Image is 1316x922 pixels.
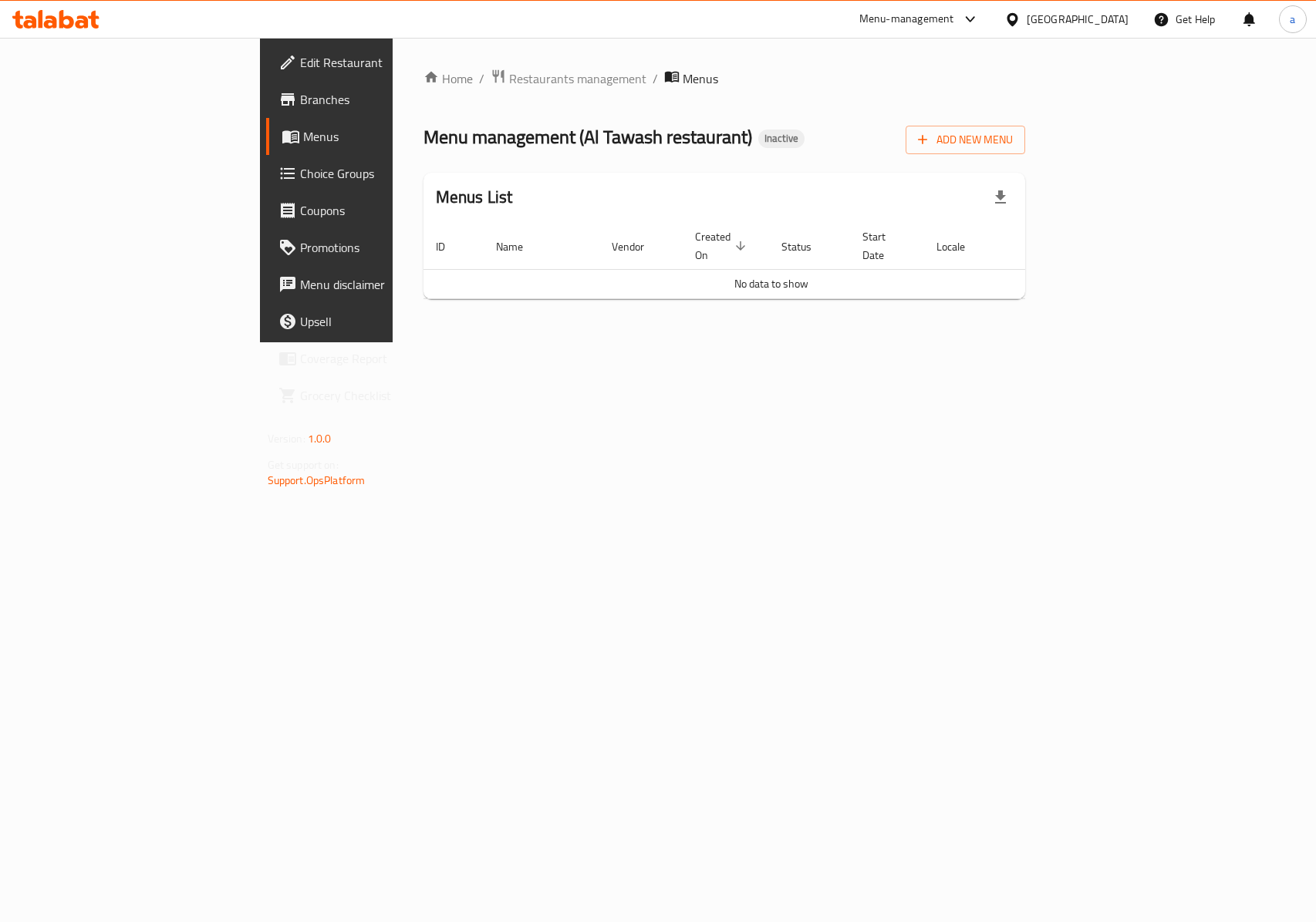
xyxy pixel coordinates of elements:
[479,69,484,88] li: /
[758,132,805,145] span: Inactive
[300,312,467,331] span: Upsell
[300,386,467,405] span: Grocery Checklist
[423,69,1026,89] nav: breadcrumb
[300,90,467,109] span: Branches
[423,223,1119,299] table: enhanced table
[781,237,832,256] span: Status
[300,349,467,368] span: Coverage Report
[982,179,1019,216] div: Export file
[266,192,480,229] a: Coupons
[300,238,467,257] span: Promotions
[906,126,1025,154] button: Add New Menu
[268,429,305,449] span: Version:
[300,53,467,72] span: Edit Restaurant
[758,130,805,148] div: Inactive
[1027,11,1129,28] div: [GEOGRAPHIC_DATA]
[936,237,985,256] span: Locale
[308,429,332,449] span: 1.0.0
[612,237,664,256] span: Vendor
[1290,11,1295,28] span: a
[300,201,467,220] span: Coupons
[303,127,467,146] span: Menus
[268,455,339,475] span: Get support on:
[266,118,480,155] a: Menus
[266,303,480,340] a: Upsell
[653,69,658,88] li: /
[683,69,718,88] span: Menus
[300,275,467,294] span: Menu disclaimer
[436,237,465,256] span: ID
[423,119,752,154] span: Menu management ( Al Tawash restaurant )
[496,237,543,256] span: Name
[491,69,646,89] a: Restaurants management
[436,186,513,209] h2: Menus List
[266,266,480,303] a: Menu disclaimer
[300,164,467,183] span: Choice Groups
[266,81,480,118] a: Branches
[266,340,480,377] a: Coverage Report
[266,44,480,81] a: Edit Restaurant
[918,130,1013,150] span: Add New Menu
[859,10,954,29] div: Menu-management
[695,227,751,264] span: Created On
[268,470,366,490] a: Support.OpsPlatform
[734,274,808,294] span: No data to show
[862,227,906,264] span: Start Date
[509,69,646,88] span: Restaurants management
[266,229,480,266] a: Promotions
[1004,223,1119,270] th: Actions
[266,377,480,414] a: Grocery Checklist
[266,155,480,192] a: Choice Groups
